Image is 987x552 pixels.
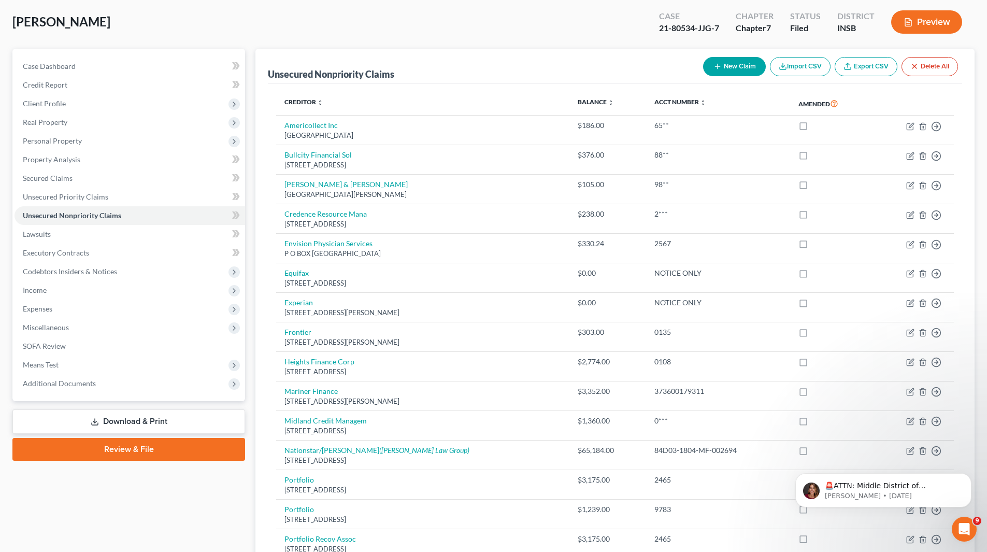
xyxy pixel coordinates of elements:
span: Client Profile [23,99,66,108]
div: [STREET_ADDRESS] [284,485,561,495]
div: $65,184.00 [578,445,638,456]
i: unfold_more [317,100,323,106]
a: Americollect Inc [284,121,338,130]
a: Creditor unfold_more [284,98,323,106]
a: Mariner Finance [284,387,338,395]
a: Portfolio [284,505,314,514]
div: [STREET_ADDRESS] [284,278,561,288]
div: 2465 [654,534,782,544]
a: Property Analysis [15,150,245,169]
div: 9783 [654,504,782,515]
th: Amended [790,92,872,116]
a: Case Dashboard [15,57,245,76]
span: Unsecured Nonpriority Claims [23,211,121,220]
button: Preview [891,10,962,34]
span: Credit Report [23,80,67,89]
a: Nationstar/[PERSON_NAME]([PERSON_NAME] Law Group) [284,446,469,455]
div: [STREET_ADDRESS] [284,367,561,377]
span: Means Test [23,360,59,369]
div: [GEOGRAPHIC_DATA] [284,131,561,140]
button: New Claim [703,57,766,76]
div: [STREET_ADDRESS] [284,515,561,525]
div: [STREET_ADDRESS][PERSON_NAME] [284,308,561,318]
iframe: Intercom notifications message [780,451,987,524]
div: NOTICE ONLY [654,268,782,278]
a: [PERSON_NAME] & [PERSON_NAME] [284,180,408,189]
div: [STREET_ADDRESS][PERSON_NAME] [284,397,561,406]
div: $2,774.00 [578,357,638,367]
div: $3,175.00 [578,475,638,485]
div: $3,175.00 [578,534,638,544]
div: 2567 [654,238,782,249]
span: Additional Documents [23,379,96,388]
span: Executory Contracts [23,248,89,257]
div: [STREET_ADDRESS] [284,456,561,465]
div: $186.00 [578,120,638,131]
a: Credit Report [15,76,245,94]
div: $1,239.00 [578,504,638,515]
span: Real Property [23,118,67,126]
a: Balance unfold_more [578,98,614,106]
span: Case Dashboard [23,62,76,70]
span: Unsecured Priority Claims [23,192,108,201]
span: SOFA Review [23,342,66,350]
a: Review & File [12,438,245,461]
button: Delete All [902,57,958,76]
div: P O BOX [GEOGRAPHIC_DATA] [284,249,561,259]
div: Filed [790,22,821,34]
span: Expenses [23,304,52,313]
a: Bullcity Financial Sol [284,150,352,159]
span: Lawsuits [23,230,51,238]
div: [STREET_ADDRESS] [284,160,561,170]
div: $105.00 [578,179,638,190]
iframe: Intercom live chat [952,517,977,542]
div: 84D03-1804-MF-002694 [654,445,782,456]
div: $330.24 [578,238,638,249]
div: [GEOGRAPHIC_DATA][PERSON_NAME] [284,190,561,200]
a: Secured Claims [15,169,245,188]
i: unfold_more [700,100,706,106]
i: unfold_more [608,100,614,106]
div: 0108 [654,357,782,367]
a: Equifax [284,268,309,277]
div: $1,360.00 [578,416,638,426]
a: Download & Print [12,409,245,434]
a: Midland Credit Managem [284,416,367,425]
span: Income [23,286,47,294]
div: INSB [837,22,875,34]
div: Chapter [736,22,774,34]
div: 0135 [654,327,782,337]
span: Codebtors Insiders & Notices [23,267,117,276]
div: $376.00 [578,150,638,160]
span: [PERSON_NAME] [12,14,110,29]
span: Miscellaneous [23,323,69,332]
a: Unsecured Priority Claims [15,188,245,206]
a: Credence Resource Mana [284,209,367,218]
a: Acct Number unfold_more [654,98,706,106]
div: $3,352.00 [578,386,638,397]
a: Envision Physician Services [284,239,373,248]
a: Unsecured Nonpriority Claims [15,206,245,225]
div: NOTICE ONLY [654,298,782,308]
button: Import CSV [770,57,831,76]
div: $238.00 [578,209,638,219]
div: $0.00 [578,268,638,278]
div: [STREET_ADDRESS][PERSON_NAME] [284,337,561,347]
a: Lawsuits [15,225,245,244]
span: Secured Claims [23,174,73,182]
span: 9 [973,517,981,525]
a: Portfolio Recov Assoc [284,534,356,543]
i: ([PERSON_NAME] Law Group) [379,446,469,455]
div: Case [659,10,719,22]
span: Property Analysis [23,155,80,164]
a: Heights Finance Corp [284,357,354,366]
div: [STREET_ADDRESS] [284,426,561,436]
a: Experian [284,298,313,307]
a: SOFA Review [15,337,245,356]
div: 373600179311 [654,386,782,397]
div: $303.00 [578,327,638,337]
